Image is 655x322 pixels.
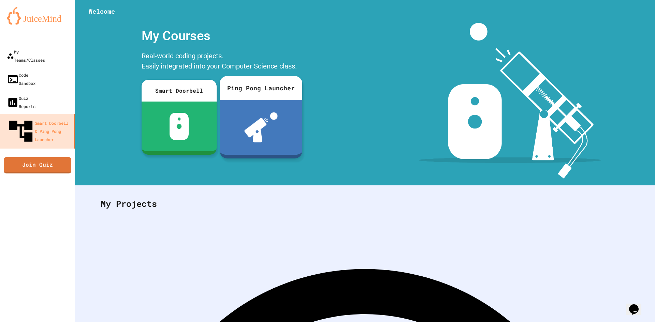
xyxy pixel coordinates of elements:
[138,49,302,75] div: Real-world coding projects. Easily integrated into your Computer Science class.
[7,71,35,87] div: Code Sandbox
[244,112,278,142] img: ppl-with-ball.png
[626,295,648,315] iframe: chat widget
[170,113,189,140] img: sdb-white.svg
[419,23,601,179] img: banner-image-my-projects.png
[142,80,217,102] div: Smart Doorbell
[7,117,71,145] div: Smart Doorbell & Ping Pong Launcher
[220,76,302,100] div: Ping Pong Launcher
[7,48,45,64] div: My Teams/Classes
[94,190,636,217] div: My Projects
[4,157,71,173] a: Join Quiz
[138,23,302,49] div: My Courses
[7,94,35,110] div: Quiz Reports
[7,7,68,25] img: logo-orange.svg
